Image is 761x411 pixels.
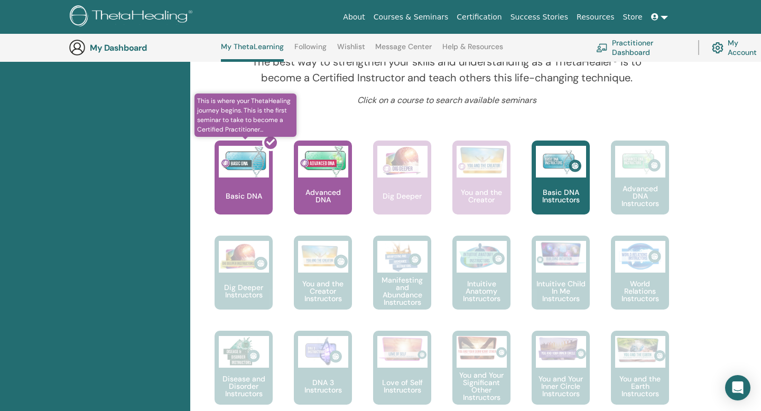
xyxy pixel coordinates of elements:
a: Advanced DNA Advanced DNA [294,141,352,236]
a: Message Center [375,42,432,59]
img: Dig Deeper [377,146,428,178]
img: Basic DNA Instructors [536,146,586,178]
p: Love of Self Instructors [373,379,431,394]
p: You and Your Significant Other Instructors [452,371,511,401]
p: Advanced DNA [294,189,352,203]
p: Advanced DNA Instructors [611,185,669,207]
a: Store [619,7,647,27]
a: About [339,7,369,27]
img: You and the Earth Instructors [615,336,665,363]
a: Certification [452,7,506,27]
a: Practitioner Dashboard [596,36,685,59]
a: You and the Creator You and the Creator [452,141,511,236]
p: Intuitive Anatomy Instructors [452,280,511,302]
a: Intuitive Child In Me Instructors Intuitive Child In Me Instructors [532,236,590,331]
a: Dig Deeper Instructors Dig Deeper Instructors [215,236,273,331]
p: Click on a course to search available seminars [250,94,644,107]
p: Disease and Disorder Instructors [215,375,273,397]
p: DNA 3 Instructors [294,379,352,394]
a: Basic DNA Instructors Basic DNA Instructors [532,141,590,236]
img: You and Your Inner Circle Instructors [536,336,586,361]
a: Success Stories [506,7,572,27]
img: You and Your Significant Other Instructors [457,336,507,360]
a: Manifesting and Abundance Instructors Manifesting and Abundance Instructors [373,236,431,331]
a: Wishlist [337,42,365,59]
p: You and the Earth Instructors [611,375,669,397]
p: Manifesting and Abundance Instructors [373,276,431,306]
a: Courses & Seminars [369,7,453,27]
a: This is where your ThetaHealing journey begins. This is the first seminar to take to become a Cer... [215,141,273,236]
p: The best way to strengthen your skills and understanding as a ThetaHealer® is to become a Certifi... [250,54,644,86]
img: generic-user-icon.jpg [69,39,86,56]
p: Intuitive Child In Me Instructors [532,280,590,302]
img: You and the Creator [457,146,507,175]
a: Intuitive Anatomy Instructors Intuitive Anatomy Instructors [452,236,511,331]
img: cog.svg [712,40,723,56]
a: Following [294,42,327,59]
img: Disease and Disorder Instructors [219,336,269,368]
a: Resources [572,7,619,27]
img: Advanced DNA [298,146,348,178]
div: Open Intercom Messenger [725,375,750,400]
img: Advanced DNA Instructors [615,146,665,178]
a: Advanced DNA Instructors Advanced DNA Instructors [611,141,669,236]
img: World Relations Instructors [615,241,665,273]
img: Manifesting and Abundance Instructors [377,241,428,273]
a: My ThetaLearning [221,42,284,62]
span: This is where your ThetaHealing journey begins. This is the first seminar to take to become a Cer... [194,94,296,137]
img: Intuitive Child In Me Instructors [536,241,586,267]
img: Basic DNA [219,146,269,178]
img: chalkboard-teacher.svg [596,43,608,52]
img: Dig Deeper Instructors [219,241,269,273]
h3: My Dashboard [90,43,196,53]
a: World Relations Instructors World Relations Instructors [611,236,669,331]
img: logo.png [70,5,196,29]
p: You and the Creator [452,189,511,203]
p: World Relations Instructors [611,280,669,302]
a: Dig Deeper Dig Deeper [373,141,431,236]
p: Dig Deeper [378,192,426,200]
p: Dig Deeper Instructors [215,284,273,298]
p: You and the Creator Instructors [294,280,352,302]
img: Love of Self Instructors [377,336,428,362]
img: DNA 3 Instructors [298,336,348,368]
img: Intuitive Anatomy Instructors [457,241,507,273]
p: Basic DNA Instructors [532,189,590,203]
a: You and the Creator Instructors You and the Creator Instructors [294,236,352,331]
a: Help & Resources [442,42,503,59]
p: You and Your Inner Circle Instructors [532,375,590,397]
img: You and the Creator Instructors [298,241,348,273]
